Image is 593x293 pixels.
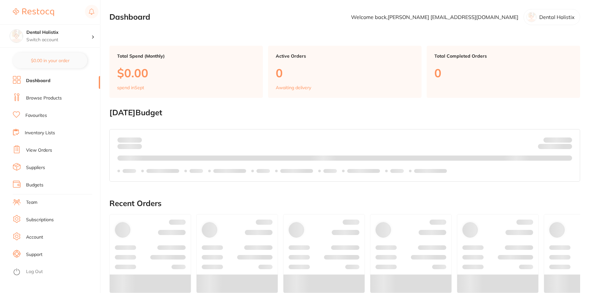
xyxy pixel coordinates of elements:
p: Labels extended [146,168,179,174]
a: Total Completed Orders0 [427,46,580,98]
p: Budget: [543,137,572,142]
a: Active Orders0Awaiting delivery [268,46,422,98]
p: Total Spend (Monthly) [117,53,255,59]
p: Labels [323,168,337,174]
strong: $0.00 [561,145,572,151]
p: Switch account [26,37,91,43]
p: month [117,143,142,150]
p: Remaining: [538,143,572,150]
a: Dashboard [26,78,51,84]
a: Favourites [25,112,47,119]
a: Support [26,251,42,258]
h2: Recent Orders [109,199,580,208]
p: Welcome back, [PERSON_NAME] [EMAIL_ADDRESS][DOMAIN_NAME] [351,14,518,20]
a: Total Spend (Monthly)$0.00spend inSept [109,46,263,98]
p: 0 [276,66,414,80]
p: Labels extended [347,168,380,174]
p: Labels [123,168,136,174]
a: Browse Products [26,95,62,101]
img: Dental Holistix [10,30,23,43]
h2: [DATE] Budget [109,108,580,117]
a: Budgets [26,182,43,188]
h2: Dashboard [109,13,150,22]
img: Restocq Logo [13,8,54,16]
p: Awaiting delivery [276,85,311,90]
p: spend in Sept [117,85,144,90]
p: 0 [434,66,572,80]
p: Labels extended [414,168,447,174]
p: Labels [390,168,404,174]
p: Labels [190,168,203,174]
button: Log Out [13,267,98,277]
a: View Orders [26,147,52,154]
h4: Dental Holistix [26,29,91,36]
p: Labels [256,168,270,174]
p: Active Orders [276,53,414,59]
a: Subscriptions [26,217,54,223]
p: Labels extended [280,168,313,174]
strong: $0.00 [131,137,142,143]
p: Total Completed Orders [434,53,572,59]
a: Log Out [26,269,43,275]
p: Dental Holistix [539,14,575,20]
strong: $NaN [560,137,572,143]
a: Account [26,234,43,241]
a: Suppliers [26,165,45,171]
button: $0.00 in your order [13,53,87,68]
a: Inventory Lists [25,130,55,136]
p: Spent: [117,137,142,142]
a: Team [26,199,37,206]
p: $0.00 [117,66,255,80]
a: Restocq Logo [13,5,54,20]
p: Labels extended [213,168,246,174]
